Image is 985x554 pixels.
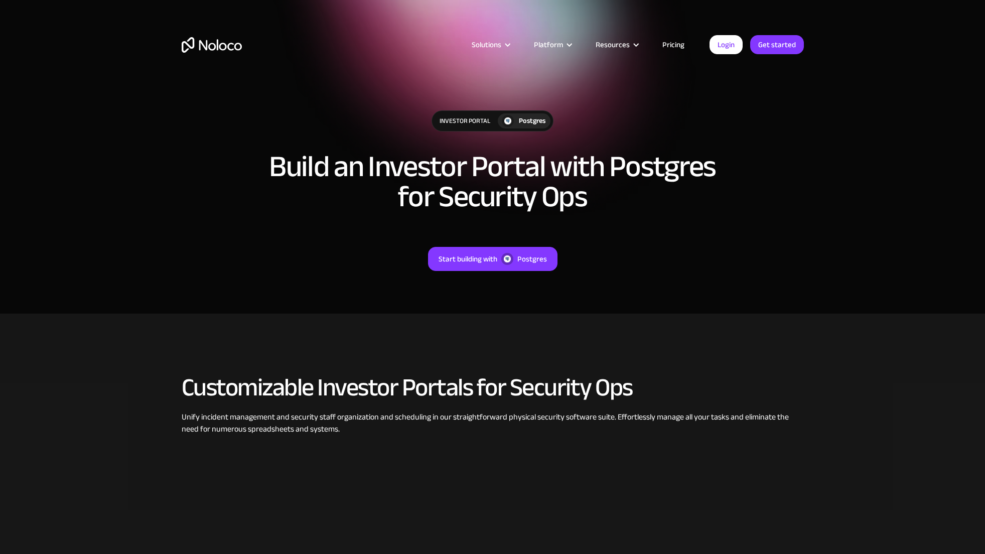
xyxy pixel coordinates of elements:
[517,252,547,265] div: Postgres
[439,252,497,265] div: Start building with
[596,38,630,51] div: Resources
[472,38,501,51] div: Solutions
[182,37,242,53] a: home
[428,247,557,271] a: Start building withPostgres
[432,111,498,131] div: Investor Portal
[182,374,804,401] h2: Customizable Investor Portals for Security Ops
[710,35,743,54] a: Login
[521,38,583,51] div: Platform
[650,38,697,51] a: Pricing
[182,411,804,435] div: Unify incident management and security staff organization and scheduling in our straightforward p...
[750,35,804,54] a: Get started
[459,38,521,51] div: Solutions
[267,152,719,212] h1: Build an Investor Portal with Postgres for Security Ops
[583,38,650,51] div: Resources
[534,38,563,51] div: Platform
[519,115,545,126] div: Postgres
